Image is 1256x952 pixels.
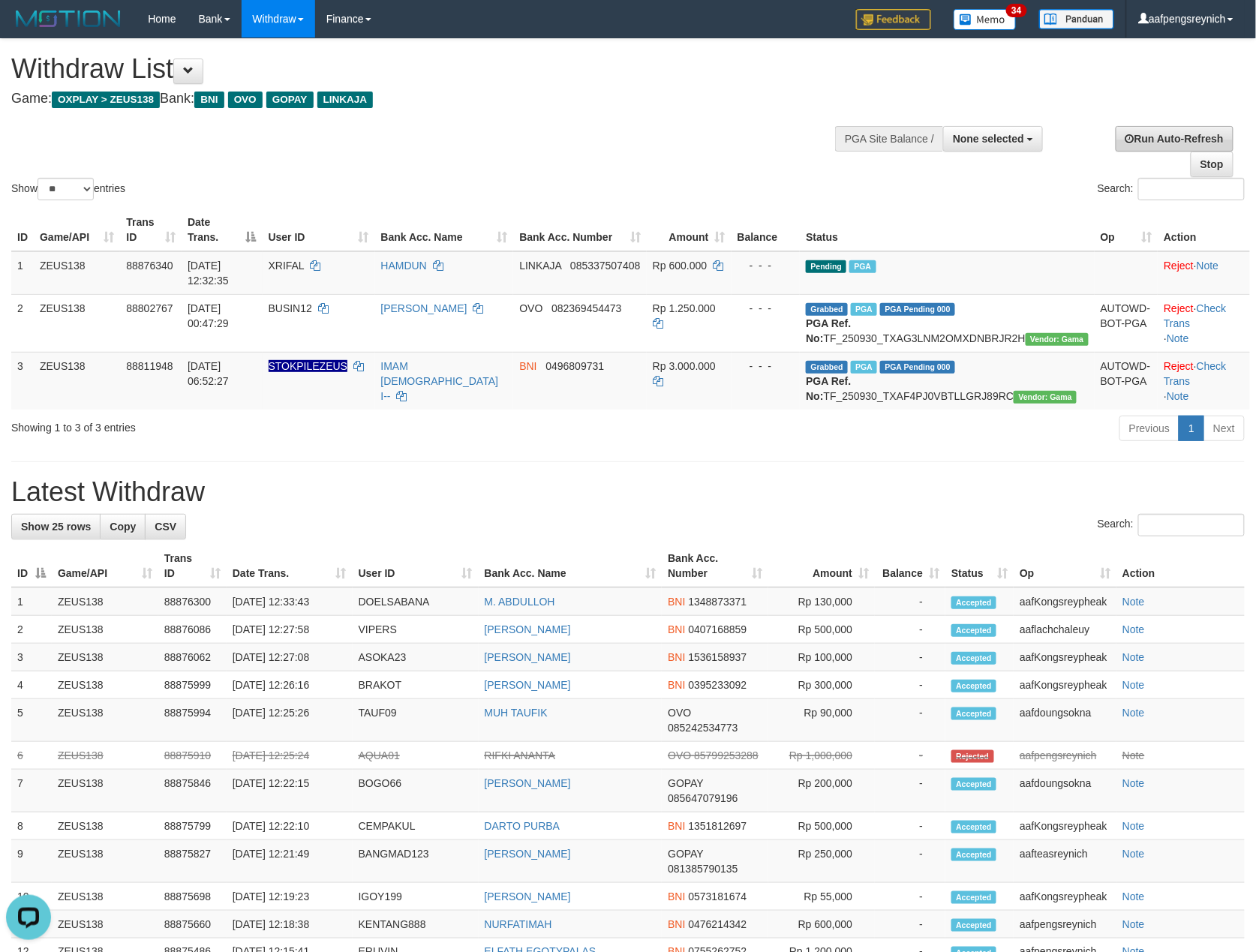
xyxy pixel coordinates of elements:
[21,521,91,533] span: Show 25 rows
[263,209,375,251] th: User ID: activate to sort column ascending
[880,361,955,374] span: PGA Pending
[188,360,229,387] span: [DATE] 06:52:27
[951,891,996,904] span: Accepted
[1203,416,1245,441] a: Next
[951,624,996,637] span: Accepted
[875,671,945,699] td: -
[653,302,716,314] span: Rp 1.250.000
[269,360,348,372] span: Nama rekening ada tanda titik/strip, harap diedit
[875,545,945,587] th: Balance: activate to sort column ascending
[689,820,747,832] span: Copy 1351812697 to clipboard
[668,918,685,930] span: BNI
[689,651,747,663] span: Copy 1536158937 to clipboard
[100,514,146,539] a: Copy
[11,8,125,30] img: MOTION_logo.png
[875,883,945,911] td: -
[120,209,182,251] th: Trans ID: activate to sort column ascending
[668,596,685,608] span: BNI
[11,770,52,812] td: 7
[689,890,747,902] span: Copy 0573181674 to clipboard
[353,770,479,812] td: BOGO66
[266,92,314,108] span: GOPAY
[738,359,795,374] div: - - -
[11,699,52,742] td: 5
[738,301,795,316] div: - - -
[485,623,571,635] a: [PERSON_NAME]
[353,812,479,840] td: CEMPAKUL
[1158,352,1250,410] td: · ·
[1006,4,1026,17] span: 34
[768,671,875,699] td: Rp 300,000
[155,521,176,533] span: CSV
[951,680,996,692] span: Accepted
[52,742,158,770] td: ZEUS138
[519,302,542,314] span: OVO
[1014,699,1116,742] td: aafdoungsokna
[1164,302,1194,314] a: Reject
[951,821,996,833] span: Accepted
[52,644,158,671] td: ZEUS138
[1116,545,1245,587] th: Action
[6,6,51,51] button: Open LiveChat chat widget
[806,375,851,402] b: PGA Ref. No:
[875,644,945,671] td: -
[668,820,685,832] span: BNI
[875,742,945,770] td: -
[227,770,353,812] td: [DATE] 12:22:15
[1122,890,1145,902] a: Note
[227,587,353,616] td: [DATE] 12:33:43
[227,911,353,938] td: [DATE] 12:18:38
[668,890,685,902] span: BNI
[11,209,34,251] th: ID
[353,616,479,644] td: VIPERS
[875,699,945,742] td: -
[1014,840,1116,883] td: aafteasreynich
[52,770,158,812] td: ZEUS138
[768,770,875,812] td: Rp 200,000
[485,848,571,860] a: [PERSON_NAME]
[1014,671,1116,699] td: aafKongsreypheak
[1026,333,1089,346] span: Vendor URL: https://trx31.1velocity.biz
[158,671,227,699] td: 88875999
[126,260,173,272] span: 88876340
[1116,126,1233,152] a: Run Auto-Refresh
[519,260,561,272] span: LINKAJA
[1014,742,1116,770] td: aafpengsreynich
[34,209,120,251] th: Game/API: activate to sort column ascending
[951,919,996,932] span: Accepted
[126,360,173,372] span: 88811948
[158,742,227,770] td: 88875910
[668,848,703,860] span: GOPAY
[11,616,52,644] td: 2
[1138,514,1245,536] input: Search:
[1122,848,1145,860] a: Note
[485,820,560,832] a: DARTO PURBA
[1098,178,1245,200] label: Search:
[1164,360,1194,372] a: Reject
[954,9,1017,30] img: Button%20Memo.svg
[800,352,1094,410] td: TF_250930_TXAF4PJ0VBTLLGRJ89RC
[768,883,875,911] td: Rp 55,000
[11,840,52,883] td: 9
[227,616,353,644] td: [DATE] 12:27:58
[1122,679,1145,691] a: Note
[875,587,945,616] td: -
[1179,416,1204,441] a: 1
[653,260,707,272] span: Rp 600.000
[485,918,552,930] a: NURFATIMAH
[11,812,52,840] td: 8
[1095,294,1158,352] td: AUTOWD-BOT-PGA
[1014,545,1116,587] th: Op: activate to sort column ascending
[806,361,848,374] span: Grabbed
[227,742,353,770] td: [DATE] 12:25:24
[694,749,759,761] span: Copy 85799253288 to clipboard
[519,360,536,372] span: BNI
[953,133,1024,145] span: None selected
[768,699,875,742] td: Rp 90,000
[269,260,305,272] span: XRIFAL
[1197,260,1219,272] a: Note
[52,587,158,616] td: ZEUS138
[668,623,685,635] span: BNI
[485,596,555,608] a: M. ABDULLOH
[662,545,768,587] th: Bank Acc. Number: activate to sort column ascending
